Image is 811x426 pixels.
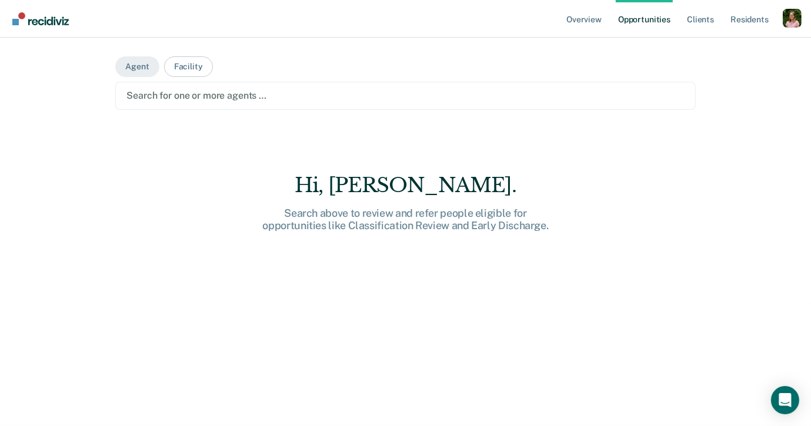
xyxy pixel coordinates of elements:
[12,12,69,25] img: Recidiviz
[218,207,594,232] div: Search above to review and refer people eligible for opportunities like Classification Review and...
[218,173,594,197] div: Hi, [PERSON_NAME].
[164,56,213,77] button: Facility
[783,9,802,28] button: Profile dropdown button
[115,56,159,77] button: Agent
[771,386,799,414] div: Open Intercom Messenger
